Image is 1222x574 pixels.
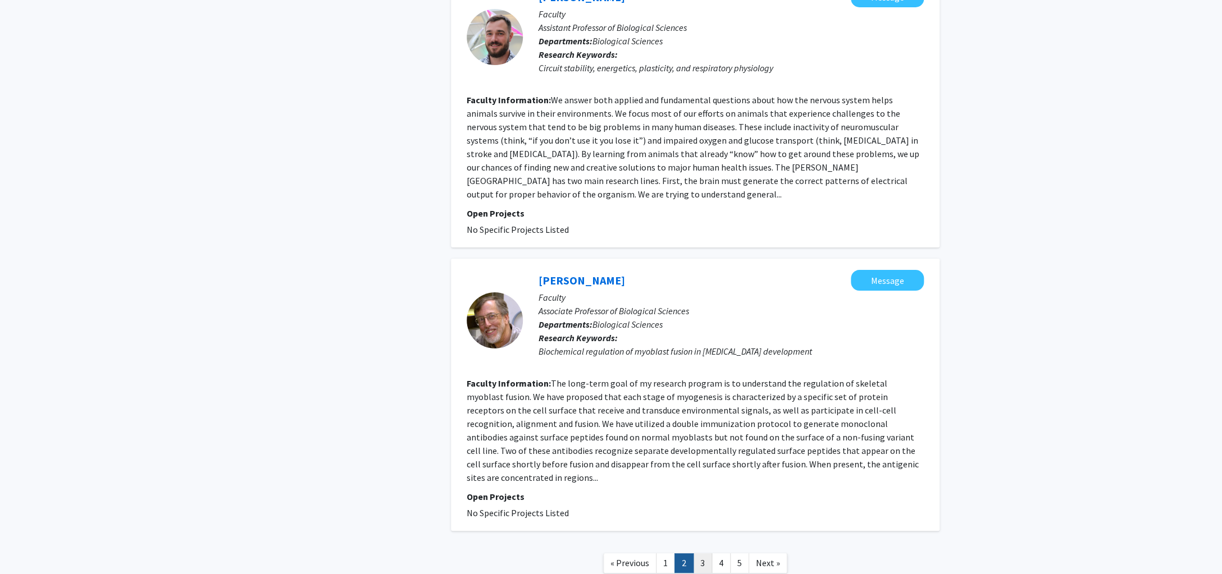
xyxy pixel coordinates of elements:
[539,304,924,318] p: Associate Professor of Biological Sciences
[693,553,712,573] a: 3
[539,35,592,47] b: Departments:
[539,319,592,330] b: Departments:
[730,553,749,573] a: 5
[539,49,618,60] b: Research Keywords:
[467,378,919,483] fg-read-more: The long-term goal of my research program is to understand the regulation of skeletal myoblast fu...
[539,291,924,304] p: Faculty
[8,524,48,566] iframe: Chat
[539,273,625,287] a: [PERSON_NAME]
[712,553,731,573] a: 4
[603,553,656,573] a: Previous
[467,94,551,105] b: Faculty Information:
[467,94,919,200] fg-read-more: We answer both applied and fundamental questions about how the nervous system helps animals survi...
[674,553,694,573] a: 2
[656,553,675,573] a: 1
[592,319,663,330] span: Biological Sciences
[610,557,649,568] span: « Previous
[467,206,924,220] p: Open Projects
[467,507,569,518] span: No Specific Projects Listed
[467,378,551,389] b: Faculty Information:
[539,332,618,343] b: Research Keywords:
[539,7,924,21] p: Faculty
[467,224,569,235] span: No Specific Projects Listed
[539,61,924,75] div: Circuit stability, energetics, plasticity, and respiratory physiology
[539,21,924,34] p: Assistant Professor of Biological Sciences
[756,557,780,568] span: Next »
[851,270,924,291] button: Message John David
[592,35,663,47] span: Biological Sciences
[539,345,924,358] div: Biochemical regulation of myoblast fusion in [MEDICAL_DATA] development
[467,490,924,503] p: Open Projects
[749,553,787,573] a: Next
